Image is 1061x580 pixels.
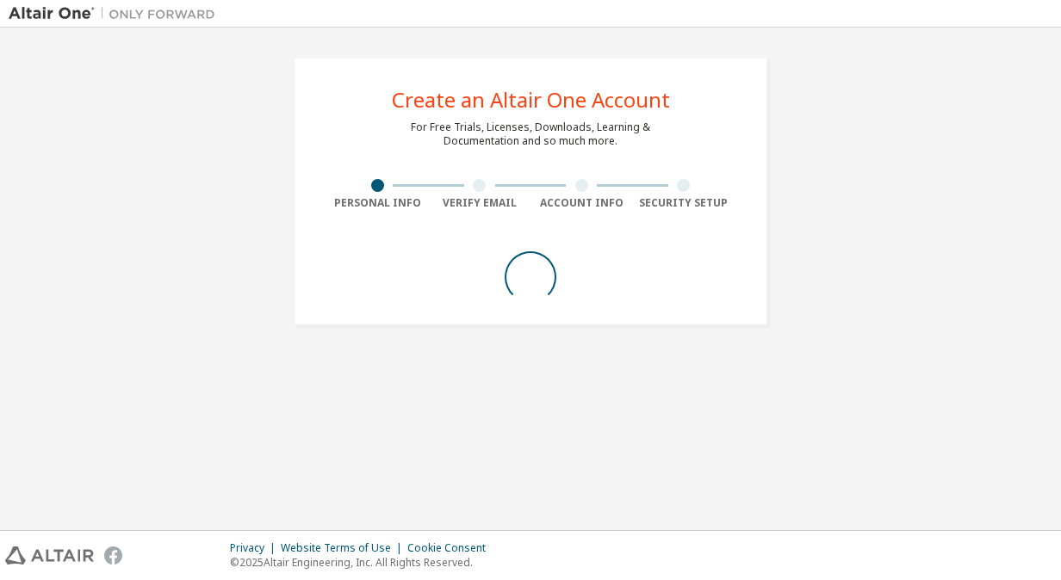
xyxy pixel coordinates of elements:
[429,196,531,210] div: Verify Email
[530,196,633,210] div: Account Info
[633,196,735,210] div: Security Setup
[104,546,122,565] img: facebook.svg
[230,541,281,555] div: Privacy
[5,546,94,565] img: altair_logo.svg
[407,541,496,555] div: Cookie Consent
[411,120,650,148] div: For Free Trials, Licenses, Downloads, Learning & Documentation and so much more.
[326,196,429,210] div: Personal Info
[230,555,496,570] p: © 2025 Altair Engineering, Inc. All Rights Reserved.
[9,5,224,22] img: Altair One
[281,541,407,555] div: Website Terms of Use
[392,89,670,110] div: Create an Altair One Account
